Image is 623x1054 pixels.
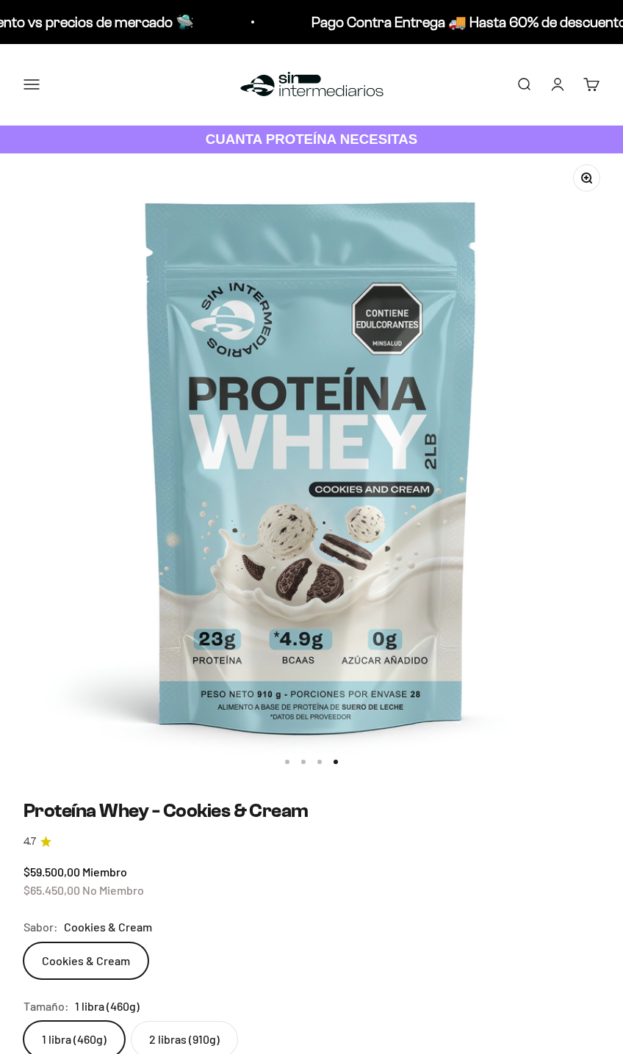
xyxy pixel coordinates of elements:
span: $59.500,00 [24,865,80,879]
span: 4.7 [24,834,36,850]
a: 4.74.7 de 5.0 estrellas [24,834,599,850]
strong: CUANTA PROTEÍNA NECESITAS [206,131,418,147]
span: Miembro [82,865,127,879]
span: 1 libra (460g) [75,997,140,1016]
span: No Miembro [82,883,144,897]
span: $65.450,00 [24,883,80,897]
h1: Proteína Whey - Cookies & Cream [24,799,599,822]
legend: Sabor: [24,917,58,937]
span: Cookies & Cream [64,917,152,937]
legend: Tamaño: [24,997,69,1016]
